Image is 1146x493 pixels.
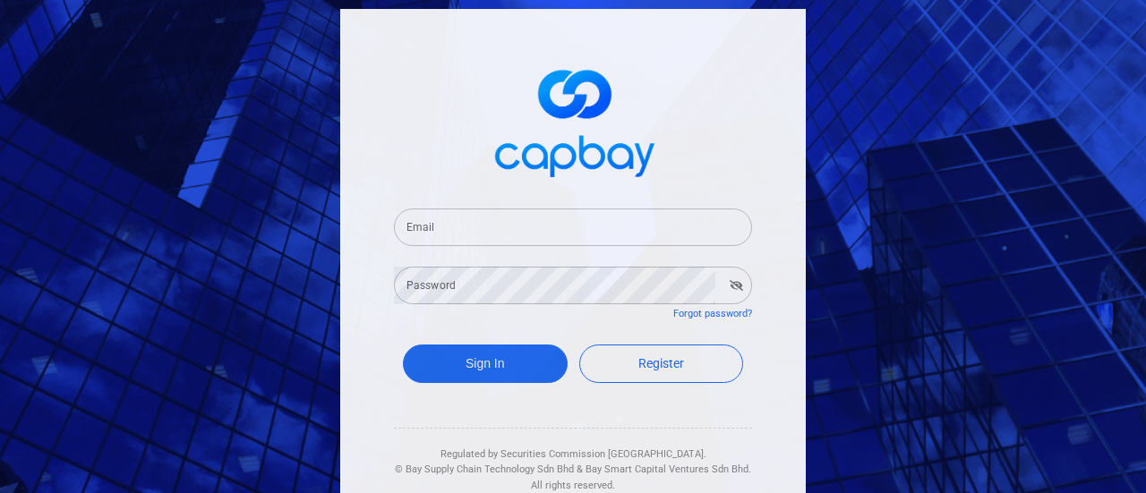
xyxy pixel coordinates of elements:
button: Sign In [403,344,568,383]
span: Register [638,356,684,370]
a: Forgot password? [673,308,752,319]
span: Bay Smart Capital Ventures Sdn Bhd. [586,463,751,475]
img: logo [483,54,663,187]
a: Register [579,344,744,383]
span: © Bay Supply Chain Technology Sdn Bhd [395,463,574,475]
